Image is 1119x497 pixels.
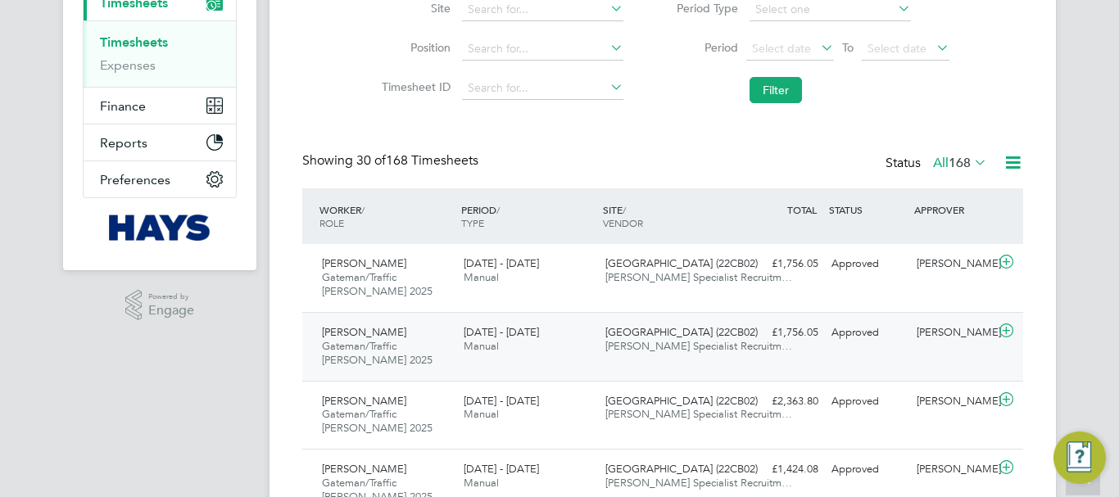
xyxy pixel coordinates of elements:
span: 30 of [356,152,386,169]
span: Finance [100,98,146,114]
span: Powered by [148,290,194,304]
a: Timesheets [100,34,168,50]
div: Approved [825,456,910,483]
div: £1,756.05 [740,319,825,346]
span: Manual [464,339,499,353]
div: Approved [825,251,910,278]
span: Gateman/Traffic [PERSON_NAME] 2025 [322,339,433,367]
button: Reports [84,124,236,160]
span: Select date [752,41,811,56]
span: [DATE] - [DATE] [464,462,539,476]
div: [PERSON_NAME] [910,319,995,346]
span: Reports [100,135,147,151]
span: ROLE [319,216,344,229]
a: Expenses [100,57,156,73]
div: STATUS [825,195,910,224]
span: VENDOR [603,216,643,229]
span: TYPE [461,216,484,229]
span: Manual [464,476,499,490]
div: Status [886,152,990,175]
span: / [361,203,365,216]
span: [PERSON_NAME] Specialist Recruitm… [605,270,792,284]
span: [PERSON_NAME] Specialist Recruitm… [605,339,792,353]
span: [DATE] - [DATE] [464,256,539,270]
button: Engage Resource Center [1053,431,1106,484]
a: Powered byEngage [125,290,195,321]
div: [PERSON_NAME] [910,251,995,278]
span: TOTAL [787,203,817,216]
button: Preferences [84,161,236,197]
span: Select date [868,41,926,56]
span: 168 Timesheets [356,152,478,169]
div: WORKER [315,195,457,237]
label: All [933,155,987,171]
span: [PERSON_NAME] [322,256,406,270]
button: Filter [750,77,802,103]
a: Go to home page [83,215,237,241]
div: Approved [825,319,910,346]
span: [GEOGRAPHIC_DATA] (22CB02) [605,394,758,408]
div: Approved [825,388,910,415]
span: [PERSON_NAME] Specialist Recruitm… [605,476,792,490]
div: APPROVER [910,195,995,224]
span: [GEOGRAPHIC_DATA] (22CB02) [605,462,758,476]
label: Timesheet ID [377,79,451,94]
span: [PERSON_NAME] [322,325,406,339]
span: 168 [949,155,971,171]
span: / [496,203,500,216]
div: £1,756.05 [740,251,825,278]
span: [GEOGRAPHIC_DATA] (22CB02) [605,256,758,270]
div: [PERSON_NAME] [910,388,995,415]
span: Preferences [100,172,170,188]
span: To [837,37,859,58]
span: Engage [148,304,194,318]
span: Gateman/Traffic [PERSON_NAME] 2025 [322,407,433,435]
span: / [623,203,626,216]
span: [DATE] - [DATE] [464,325,539,339]
span: Gateman/Traffic [PERSON_NAME] 2025 [322,270,433,298]
div: Timesheets [84,20,236,87]
label: Period [664,40,738,55]
div: Showing [302,152,482,169]
span: Manual [464,407,499,421]
span: [PERSON_NAME] [322,394,406,408]
span: [GEOGRAPHIC_DATA] (22CB02) [605,325,758,339]
img: hays-logo-retina.png [109,215,211,241]
div: [PERSON_NAME] [910,456,995,483]
input: Search for... [462,38,623,61]
div: £1,424.08 [740,456,825,483]
span: [PERSON_NAME] [322,462,406,476]
label: Site [377,1,451,16]
span: [DATE] - [DATE] [464,394,539,408]
label: Period Type [664,1,738,16]
div: PERIOD [457,195,599,237]
button: Finance [84,88,236,124]
span: Manual [464,270,499,284]
div: SITE [599,195,741,237]
span: [PERSON_NAME] Specialist Recruitm… [605,407,792,421]
div: £2,363.80 [740,388,825,415]
label: Position [377,40,451,55]
input: Search for... [462,77,623,100]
